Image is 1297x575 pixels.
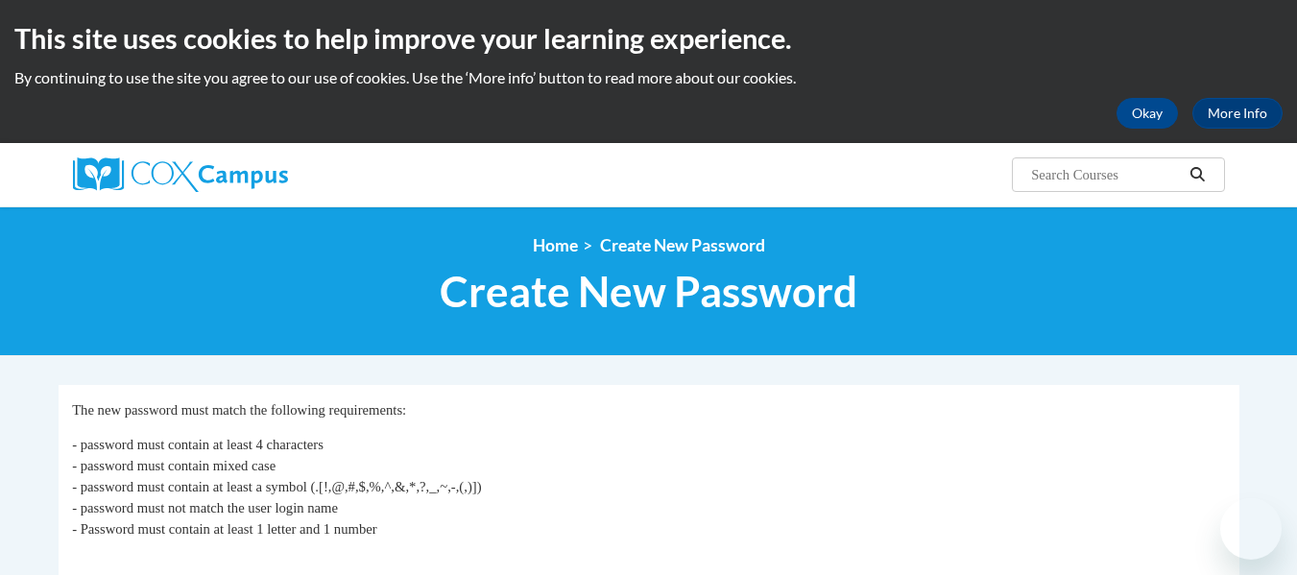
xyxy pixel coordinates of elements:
input: Search Courses [1029,163,1183,186]
p: By continuing to use the site you agree to our use of cookies. Use the ‘More info’ button to read... [14,67,1283,88]
span: The new password must match the following requirements: [72,402,406,418]
h2: This site uses cookies to help improve your learning experience. [14,19,1283,58]
a: Cox Campus [73,157,438,192]
a: Home [533,235,578,255]
span: - password must contain at least 4 characters - password must contain mixed case - password must ... [72,437,481,537]
button: Okay [1117,98,1178,129]
button: Search [1183,163,1212,186]
span: Create New Password [440,266,857,317]
a: More Info [1192,98,1283,129]
img: Cox Campus [73,157,288,192]
iframe: Button to launch messaging window [1220,498,1282,560]
span: Create New Password [600,235,765,255]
